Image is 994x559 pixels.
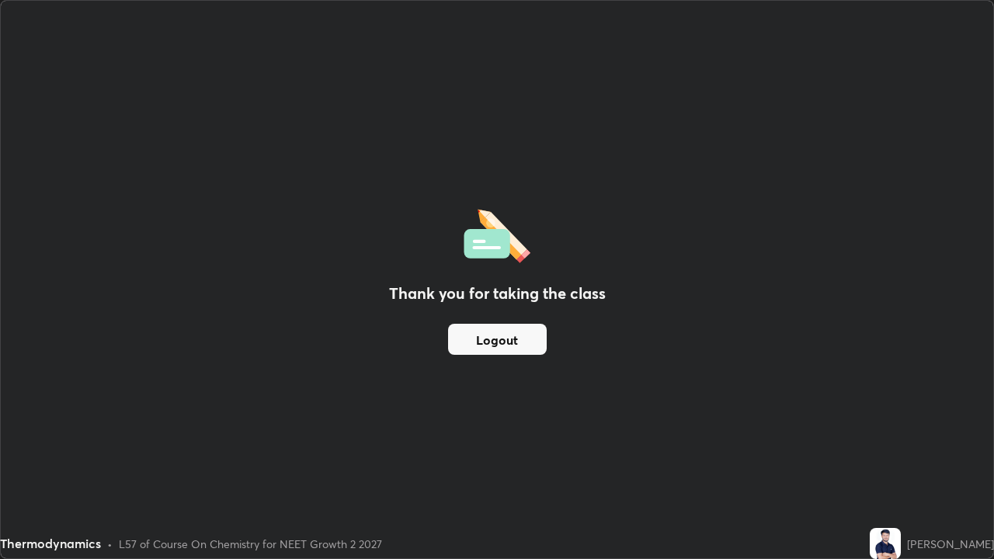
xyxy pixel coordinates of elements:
[389,282,606,305] h2: Thank you for taking the class
[907,536,994,552] div: [PERSON_NAME]
[107,536,113,552] div: •
[464,204,530,263] img: offlineFeedback.1438e8b3.svg
[119,536,382,552] div: L57 of Course On Chemistry for NEET Growth 2 2027
[870,528,901,559] img: b6b514b303f74ddc825c6b0aeaa9deff.jpg
[448,324,547,355] button: Logout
